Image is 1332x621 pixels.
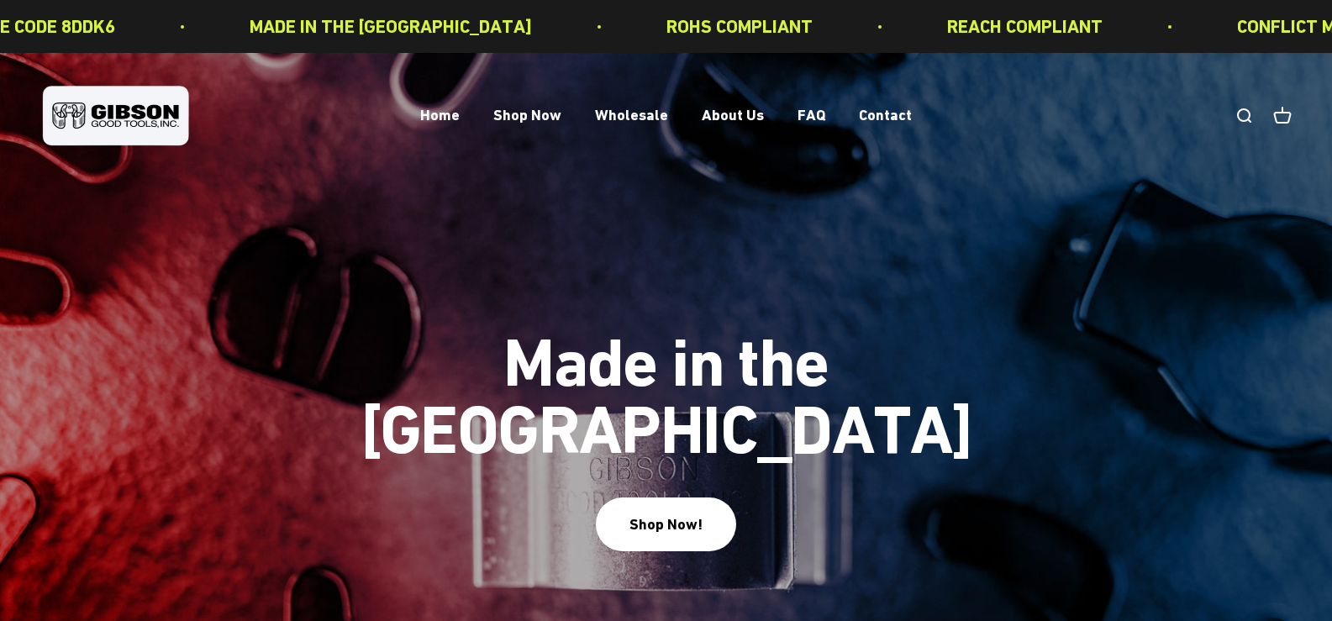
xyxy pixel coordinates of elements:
button: Shop Now! [596,497,736,550]
a: Home [420,107,460,124]
a: Contact [859,107,912,124]
a: Shop Now [493,107,561,124]
a: FAQ [798,107,825,124]
div: Shop Now! [629,513,703,537]
a: About Us [702,107,764,124]
p: REACH COMPLIANT [945,12,1100,41]
p: MADE IN THE [GEOGRAPHIC_DATA] [247,12,529,41]
split-lines: Made in the [GEOGRAPHIC_DATA] [339,391,994,469]
a: Wholesale [595,107,668,124]
p: ROHS COMPLIANT [664,12,810,41]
